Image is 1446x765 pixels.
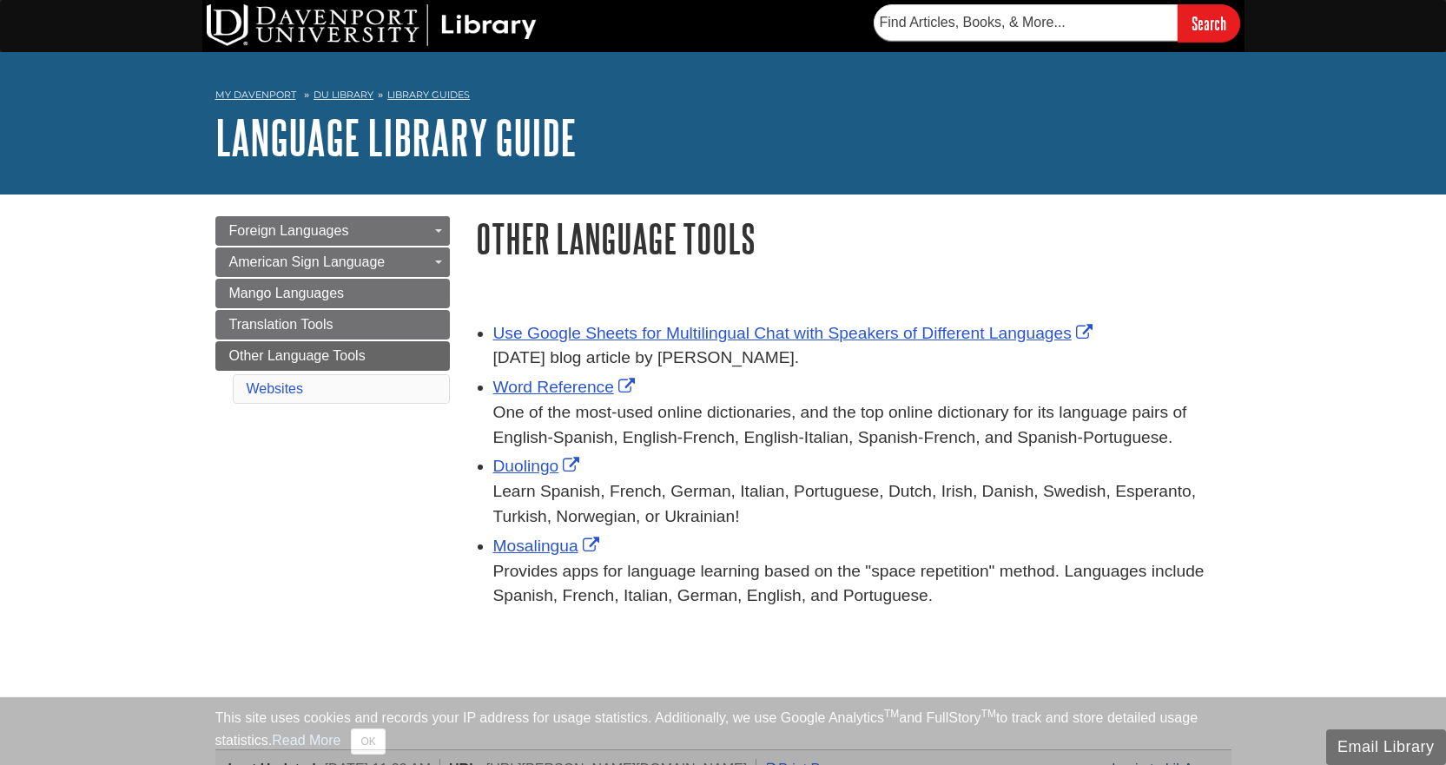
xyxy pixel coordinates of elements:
img: DU Library [207,4,537,46]
a: Websites [247,381,304,396]
a: DU Library [314,89,373,101]
sup: TM [884,708,899,720]
a: Link opens in new window [493,457,584,475]
a: Language Library Guide [215,110,577,164]
form: Searches DU Library's articles, books, and more [874,4,1240,42]
span: American Sign Language [229,254,386,269]
button: Email Library [1326,729,1446,765]
a: American Sign Language [215,247,450,277]
a: Translation Tools [215,310,450,340]
span: Other Language Tools [229,348,366,363]
div: Guide Page Menu [215,216,450,407]
div: Learn Spanish, French, German, Italian, Portuguese, Dutch, Irish, Danish, Swedish, Esperanto, Tur... [493,479,1231,530]
h1: Other Language Tools [476,216,1231,260]
a: Foreign Languages [215,216,450,246]
nav: breadcrumb [215,83,1231,111]
a: Other Language Tools [215,341,450,371]
button: Close [351,729,385,755]
a: Link opens in new window [493,378,639,396]
div: One of the most-used online dictionaries, and the top online dictionary for its language pairs of... [493,400,1231,451]
a: Library Guides [387,89,470,101]
div: [DATE] blog article by [PERSON_NAME]. [493,346,1231,371]
span: Mango Languages [229,286,345,300]
input: Find Articles, Books, & More... [874,4,1178,41]
input: Search [1178,4,1240,42]
a: Link opens in new window [493,537,604,555]
a: Link opens in new window [493,324,1097,342]
span: Translation Tools [229,317,333,332]
sup: TM [981,708,996,720]
a: My Davenport [215,88,296,102]
a: Read More [272,733,340,748]
div: This site uses cookies and records your IP address for usage statistics. Additionally, we use Goo... [215,708,1231,755]
div: Provides apps for language learning based on the "space repetition" method. Languages include Spa... [493,559,1231,610]
a: Mango Languages [215,279,450,308]
span: Foreign Languages [229,223,349,238]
